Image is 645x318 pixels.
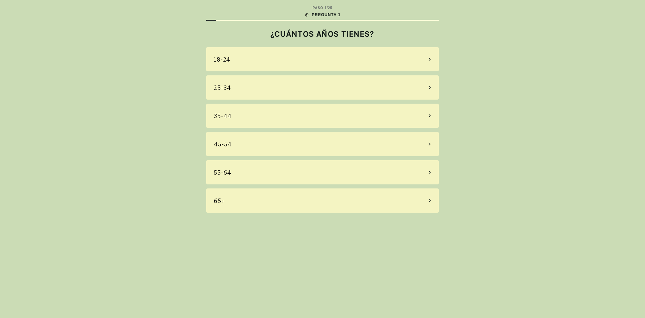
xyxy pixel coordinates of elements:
div: 55-64 [214,168,231,177]
h2: ¿CUÁNTOS AÑOS TIENES? [206,30,439,38]
div: 25-34 [214,83,231,92]
div: 45-54 [214,140,232,149]
div: 18-24 [214,55,230,64]
div: 35-44 [214,111,232,120]
div: PREGUNTA 1 [304,12,341,18]
div: 65+ [214,196,225,205]
div: PASO 1 / 25 [313,5,333,10]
